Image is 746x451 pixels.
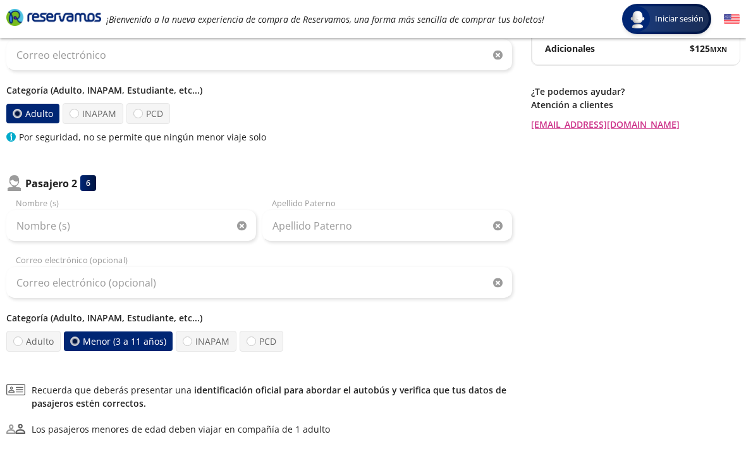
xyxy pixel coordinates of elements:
[80,175,96,191] div: 6
[6,210,256,242] input: Nombre (s)
[650,13,709,25] span: Iniciar sesión
[710,44,727,54] small: MXN
[176,331,236,352] label: INAPAM
[6,311,512,324] p: Categoría (Adulto, INAPAM, Estudiante, etc...)
[262,210,512,242] input: Apellido Paterno
[6,83,512,97] p: Categoría (Adulto, INAPAM, Estudiante, etc...)
[63,103,123,124] label: INAPAM
[531,98,740,111] p: Atención a clientes
[545,42,595,55] p: Adicionales
[6,104,59,123] label: Adulto
[690,42,727,55] span: $ 125
[126,103,170,124] label: PCD
[6,39,512,71] input: Correo electrónico
[32,384,506,409] a: identificación oficial para abordar el autobús y verifica que tus datos de pasajeros estén correc...
[25,176,77,191] p: Pasajero 2
[6,267,512,299] input: Correo electrónico (opcional)
[6,331,61,352] label: Adulto
[724,11,740,27] button: English
[6,8,101,30] a: Brand Logo
[64,331,173,351] label: Menor (3 a 11 años)
[19,130,266,144] p: Por seguridad, no se permite que ningún menor viaje solo
[240,331,283,352] label: PCD
[531,85,740,98] p: ¿Te podemos ayudar?
[32,383,512,410] span: Recuerda que deberás presentar una
[32,423,330,436] div: Los pasajeros menores de edad deben viajar en compañía de 1 adulto
[106,13,544,25] em: ¡Bienvenido a la nueva experiencia de compra de Reservamos, una forma más sencilla de comprar tus...
[531,118,740,131] a: [EMAIL_ADDRESS][DOMAIN_NAME]
[6,8,101,27] i: Brand Logo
